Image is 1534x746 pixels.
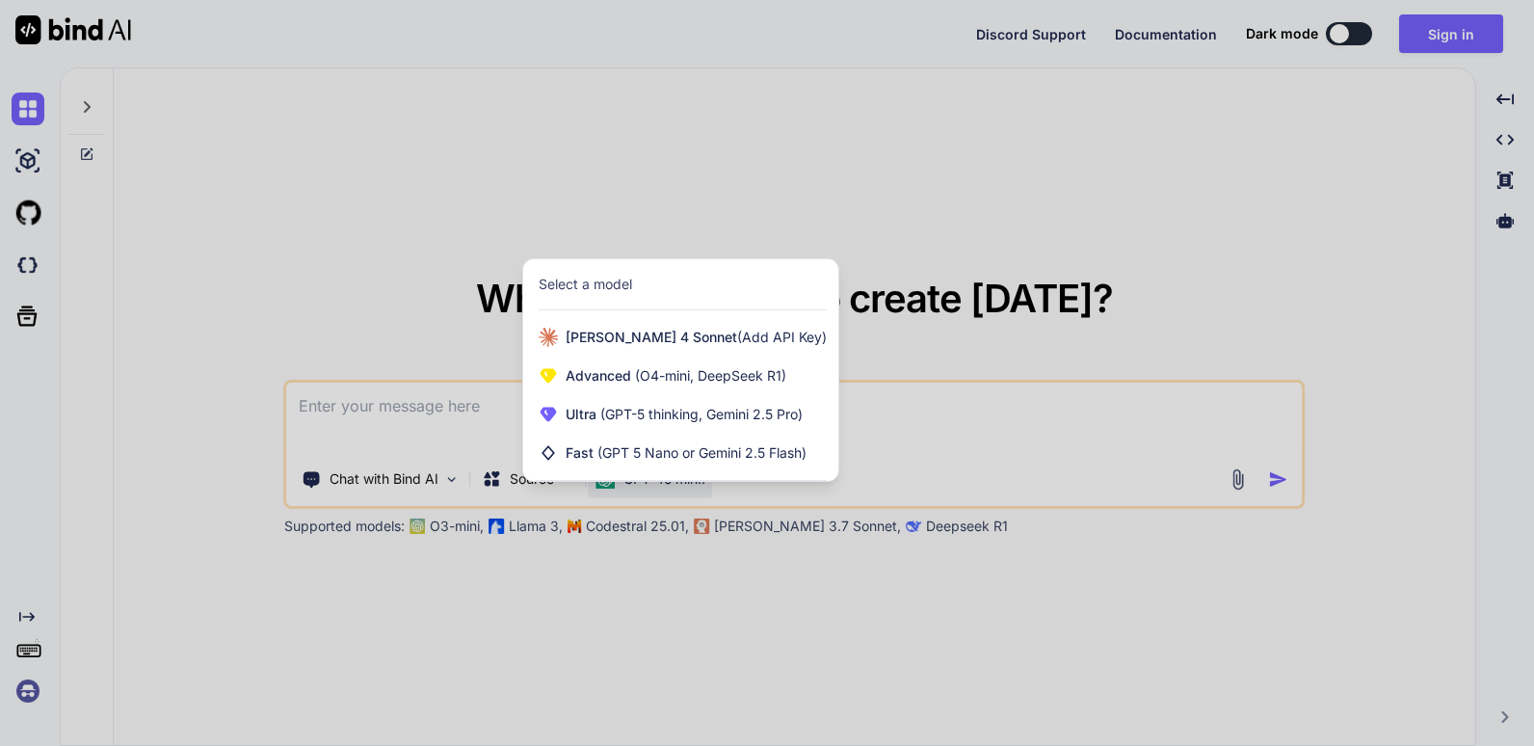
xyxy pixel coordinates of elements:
[737,329,827,345] span: (Add API Key)
[566,366,786,386] span: Advanced
[596,406,803,422] span: (GPT-5 thinking, Gemini 2.5 Pro)
[566,405,803,424] span: Ultra
[539,275,632,294] div: Select a model
[597,444,807,461] span: (GPT 5 Nano or Gemini 2.5 Flash)
[566,328,827,347] span: [PERSON_NAME] 4 Sonnet
[566,443,807,463] span: Fast
[631,367,786,384] span: (O4-mini, DeepSeek R1)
